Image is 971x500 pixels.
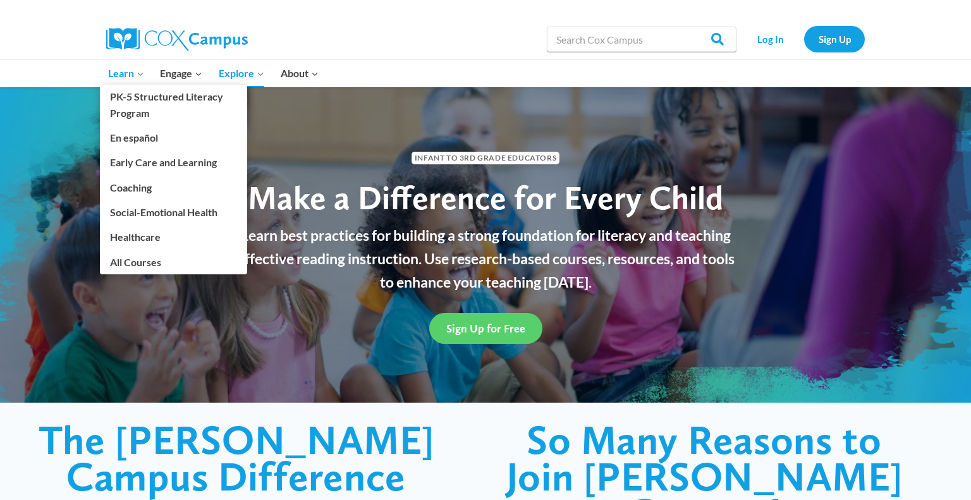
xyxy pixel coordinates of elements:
a: Healthcare [100,225,247,249]
p: Learn best practices for building a strong foundation for literacy and teaching effective reading... [229,224,742,293]
button: Child menu of Explore [211,60,272,87]
a: Social-Emotional Health [100,200,247,224]
img: Cox Campus [106,28,248,51]
span: Sign Up for Free [446,322,525,335]
nav: Primary Navigation [100,60,326,87]
span: Infant to 3rd Grade Educators [412,152,559,164]
button: Child menu of Engage [152,60,211,87]
a: PK-5 Structured Literacy Program [100,85,247,125]
a: En español [100,126,247,150]
a: Sign Up [804,26,865,52]
button: Child menu of About [272,60,327,87]
a: Coaching [100,175,247,199]
nav: Secondary Navigation [743,26,865,52]
span: Make a Difference for Every Child [248,178,723,217]
a: All Courses [100,250,247,274]
a: Log In [743,26,798,52]
a: Sign Up for Free [429,313,542,344]
a: Early Care and Learning [100,150,247,174]
input: Search Cox Campus [547,27,736,52]
button: Child menu of Learn [100,60,152,87]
